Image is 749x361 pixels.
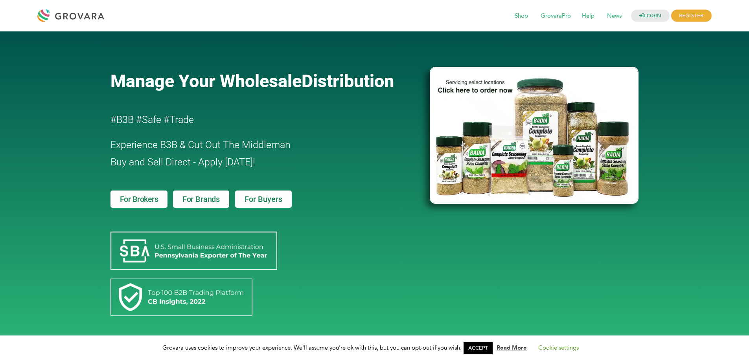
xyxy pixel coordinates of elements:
[162,344,587,352] span: Grovara uses cookies to improve your experience. We'll assume you're ok with this, but you can op...
[509,12,534,20] a: Shop
[538,344,579,352] a: Cookie settings
[497,344,527,352] a: Read More
[602,12,627,20] a: News
[302,71,394,92] span: Distribution
[576,12,600,20] a: Help
[120,195,158,203] span: For Brokers
[110,156,255,168] span: Buy and Sell Direct - Apply [DATE]!
[110,71,417,92] a: Manage Your WholesaleDistribution
[576,9,600,24] span: Help
[535,9,576,24] span: GrovaraPro
[110,139,291,150] span: Experience B3B & Cut Out The Middleman
[671,10,712,22] span: REGISTER
[535,12,576,20] a: GrovaraPro
[110,191,168,208] a: For Brokers
[245,195,282,203] span: For Buyers
[631,10,670,22] a: LOGIN
[509,9,534,24] span: Shop
[110,111,385,128] h2: #B3B #Safe #Trade
[464,342,493,354] a: ACCEPT
[235,191,292,208] a: For Buyers
[182,195,220,203] span: For Brands
[110,71,302,92] span: Manage Your Wholesale
[602,9,627,24] span: News
[173,191,229,208] a: For Brands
